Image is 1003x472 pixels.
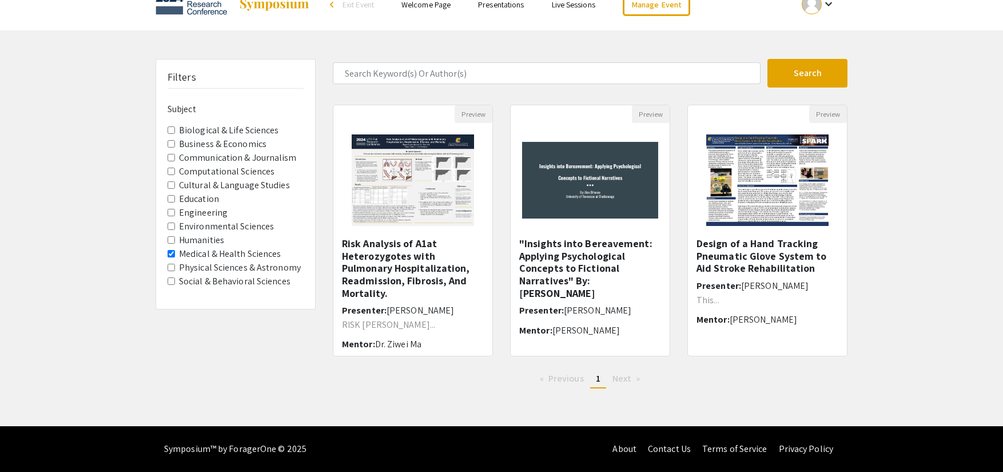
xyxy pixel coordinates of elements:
[696,237,838,275] h5: Design of a Hand Tracking Pneumatic Glove System to Aid Stroke Rehabilitation
[648,443,691,455] a: Contact Us
[552,324,620,336] span: [PERSON_NAME]
[375,338,421,350] span: Dr. Ziwei Ma
[564,304,631,316] span: [PERSON_NAME]
[342,237,484,299] h5: Risk Analysis of A1at Heterozygotes with Pulmonary Hospitalization, Readmission, Fibrosis, And Mo...
[179,137,266,151] label: Business & Economics
[687,105,847,356] div: Open Presentation <p><span style="color: rgb(237, 178, 31);">Design of a Hand Tracking Pneumatic ...
[511,130,670,230] img: <p><span style="color: rgb(0, 0, 0);">"Insights into Bereavement: Applying Psychological Concepts...
[779,443,833,455] a: Privacy Policy
[168,71,196,84] h5: Filters
[333,62,761,84] input: Search Keyword(s) Or Author(s)
[179,151,297,165] label: Communication & Journalism
[179,179,290,192] label: Cultural & Language Studies
[612,372,631,384] span: Next
[179,233,224,247] label: Humanities
[510,105,670,356] div: Open Presentation <p><span style="color: rgb(0, 0, 0);">"Insights into Bereavement: Applying Psyc...
[9,421,49,463] iframe: Chat
[179,165,274,179] label: Computational Sciences
[696,314,730,326] span: Mentor:
[179,220,274,233] label: Environmental Sciences
[519,305,661,316] h6: Presenter:
[741,280,809,292] span: [PERSON_NAME]
[340,123,485,237] img: <p class="ql-align-center">Risk Analysis of A1at Heterozygotes with Pulmonary Hospitalization, Re...
[696,294,719,306] span: This...
[809,105,847,123] button: Preview
[702,443,767,455] a: Terms of Service
[519,237,661,299] h5: "Insights into Bereavement: Applying Psychological Concepts to Fictional Narratives" By: [PERSON_...
[164,426,307,472] div: Symposium™ by ForagerOne © 2025
[455,105,492,123] button: Preview
[330,1,337,8] div: arrow_back_ios
[632,105,670,123] button: Preview
[333,370,847,388] ul: Pagination
[179,124,279,137] label: Biological & Life Sciences
[342,305,484,316] h6: Presenter:
[168,104,304,114] h6: Subject
[179,192,219,206] label: Education
[696,280,838,291] h6: Presenter:
[179,261,301,275] label: Physical Sciences & Astronomy
[519,324,552,336] span: Mentor:
[179,247,281,261] label: Medical & Health Sciences
[179,206,228,220] label: Engineering
[179,275,290,288] label: Social & Behavioral Sciences
[342,338,375,350] span: Mentor:
[695,123,839,237] img: <p><span style="color: rgb(237, 178, 31);">Design of a Hand Tracking Pneumatic </span></p><p><spa...
[730,314,797,326] span: [PERSON_NAME]
[612,443,636,455] a: About
[596,372,600,384] span: 1
[333,105,493,356] div: Open Presentation <p class="ql-align-center">Risk Analysis of A1at Heterozygotes with Pulmonary H...
[548,372,584,384] span: Previous
[767,59,847,88] button: Search
[387,304,454,316] span: [PERSON_NAME]
[342,320,484,330] p: RISK [PERSON_NAME]...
